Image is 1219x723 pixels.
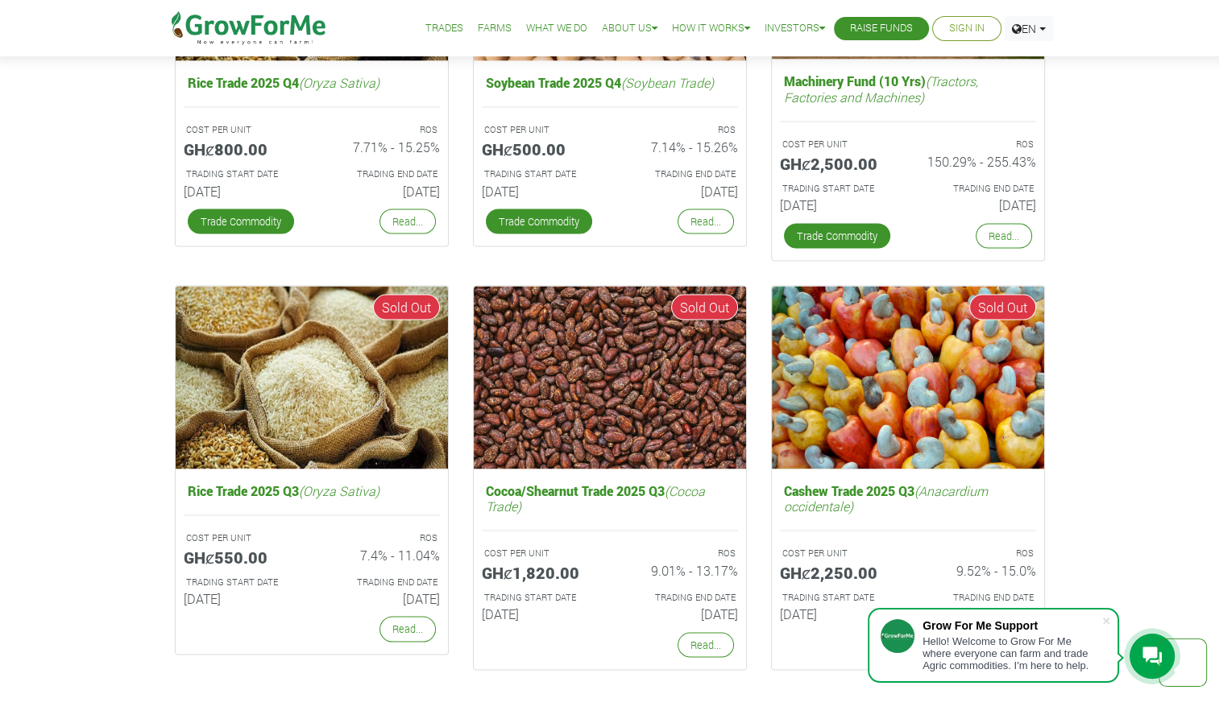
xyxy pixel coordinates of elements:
[299,481,379,498] i: (Oryza Sativa)
[486,481,705,514] i: (Cocoa Trade)
[678,632,734,657] a: Read...
[782,137,894,151] p: COST PER UNIT
[184,138,300,158] h5: GHȼ800.00
[484,546,595,560] p: COST PER UNIT
[624,167,736,180] p: Estimated Trading End Date
[186,531,297,544] p: COST PER UNIT
[622,605,738,621] h6: [DATE]
[920,153,1036,168] h6: 150.29% - 255.43%
[920,605,1036,621] h6: [DATE]
[484,167,595,180] p: Estimated Trading Start Date
[784,72,978,104] i: (Tractors, Factories and Machines)
[622,562,738,577] h6: 9.01% - 13.17%
[920,562,1036,577] h6: 9.52% - 15.0%
[602,20,657,37] a: About Us
[969,294,1036,320] span: Sold Out
[784,481,988,514] i: (Anacardium occidentale)
[188,209,294,233] a: Trade Commodity
[176,286,448,469] img: growforme image
[678,209,734,233] a: Read...
[478,20,512,37] a: Farms
[482,70,738,93] h5: Soybean Trade 2025 Q4
[850,20,913,37] a: Raise Funds
[780,562,896,581] h5: GHȼ2,250.00
[622,183,738,198] h6: [DATE]
[482,478,738,517] h5: Cocoa/Shearnut Trade 2025 Q3
[326,122,437,136] p: ROS
[624,546,736,560] p: ROS
[780,196,896,212] h6: [DATE]
[621,73,714,90] i: (Soybean Trade)
[923,181,1034,195] p: Estimated Trading End Date
[184,478,440,502] h5: Rice Trade 2025 Q3
[782,590,894,604] p: Estimated Trading Start Date
[186,167,297,180] p: Estimated Trading Start Date
[324,590,440,605] h6: [DATE]
[782,546,894,560] p: COST PER UNIT
[780,605,896,621] h6: [DATE]
[324,138,440,154] h6: 7.71% - 15.25%
[373,294,440,320] span: Sold Out
[923,590,1034,604] p: Estimated Trading End Date
[765,20,825,37] a: Investors
[184,183,300,198] h6: [DATE]
[782,181,894,195] p: Estimated Trading Start Date
[624,122,736,136] p: ROS
[482,562,598,581] h5: GHȼ1,820.00
[920,196,1036,212] h6: [DATE]
[784,223,890,248] a: Trade Commodity
[949,20,985,37] a: Sign In
[324,547,440,562] h6: 7.4% - 11.04%
[923,137,1034,151] p: ROS
[1005,16,1053,41] a: EN
[184,547,300,566] h5: GHȼ550.00
[976,223,1032,248] a: Read...
[299,73,379,90] i: (Oryza Sativa)
[324,183,440,198] h6: [DATE]
[326,531,437,544] p: ROS
[326,575,437,589] p: Estimated Trading End Date
[923,546,1034,560] p: ROS
[379,616,436,641] a: Read...
[780,68,1036,107] h5: Machinery Fund (10 Yrs)
[482,138,598,158] h5: GHȼ500.00
[184,590,300,605] h6: [DATE]
[622,138,738,154] h6: 7.14% - 15.26%
[624,590,736,604] p: Estimated Trading End Date
[184,70,440,93] h5: Rice Trade 2025 Q4
[780,153,896,172] h5: GHȼ2,500.00
[482,183,598,198] h6: [DATE]
[772,286,1044,469] img: growforme image
[526,20,587,37] a: What We Do
[923,635,1101,671] div: Hello! Welcome to Grow For Me where everyone can farm and trade Agric commodities. I'm here to help.
[425,20,463,37] a: Trades
[780,478,1036,517] h5: Cashew Trade 2025 Q3
[186,575,297,589] p: Estimated Trading Start Date
[379,209,436,233] a: Read...
[672,20,750,37] a: How it Works
[326,167,437,180] p: Estimated Trading End Date
[671,294,738,320] span: Sold Out
[484,122,595,136] p: COST PER UNIT
[486,209,592,233] a: Trade Commodity
[474,286,746,469] img: growforme image
[482,605,598,621] h6: [DATE]
[923,619,1101,632] div: Grow For Me Support
[484,590,595,604] p: Estimated Trading Start Date
[186,122,297,136] p: COST PER UNIT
